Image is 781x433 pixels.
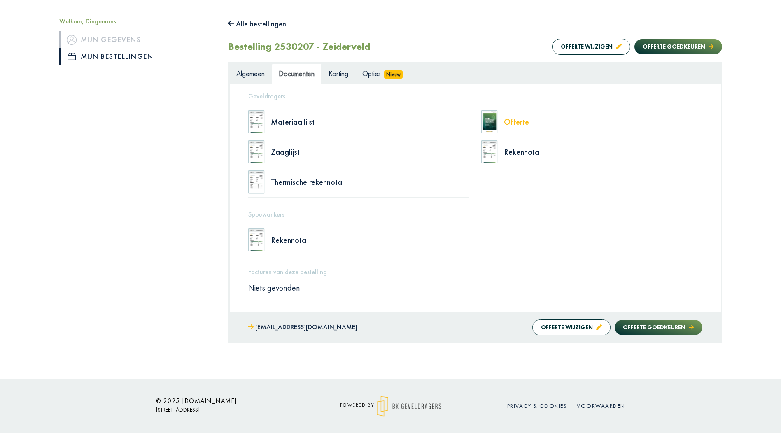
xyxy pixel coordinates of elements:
[228,17,287,30] button: Alle bestellingen
[577,402,625,410] a: Voorwaarden
[248,110,265,133] img: doc
[59,17,216,25] h5: Welkom, Dingemans
[504,118,702,126] div: Offerte
[271,178,469,186] div: Thermische rekennota
[236,69,265,78] span: Algemeen
[481,140,498,163] img: doc
[552,39,630,55] button: Offerte wijzigen
[248,92,702,100] h5: Geveldragers
[59,31,216,48] a: iconMijn gegevens
[156,397,304,405] h6: © 2025 [DOMAIN_NAME]
[156,405,304,415] p: [STREET_ADDRESS]
[67,35,77,45] img: icon
[228,41,370,53] h2: Bestelling 2530207 - Zeiderveld
[615,320,702,335] button: Offerte goedkeuren
[279,69,315,78] span: Documenten
[384,70,403,79] span: Nieuw
[271,118,469,126] div: Materiaallijst
[248,268,702,276] h5: Facturen van deze bestelling
[271,148,469,156] div: Zaaglijst
[377,396,441,417] img: logo
[248,321,357,333] a: [EMAIL_ADDRESS][DOMAIN_NAME]
[532,319,611,335] button: Offerte wijzigen
[507,402,567,410] a: Privacy & cookies
[481,110,498,133] img: doc
[362,69,381,78] span: Opties
[248,228,265,251] img: doc
[68,53,76,60] img: icon
[59,48,216,65] a: iconMijn bestellingen
[317,396,465,417] div: powered by
[248,210,702,218] h5: Spouwankers
[229,63,721,84] ul: Tabs
[248,170,265,193] img: doc
[504,148,702,156] div: Rekennota
[242,282,709,293] div: Niets gevonden
[248,140,265,163] img: doc
[634,39,722,54] button: Offerte goedkeuren
[329,69,348,78] span: Korting
[271,236,469,244] div: Rekennota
